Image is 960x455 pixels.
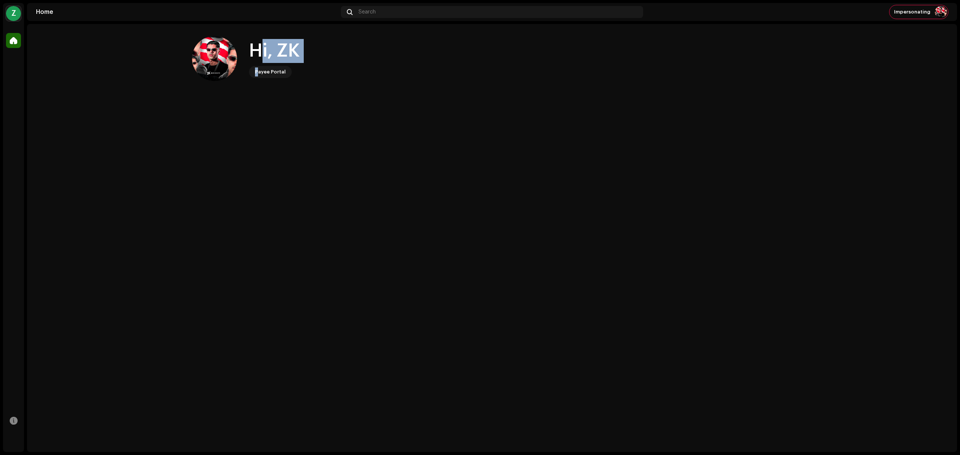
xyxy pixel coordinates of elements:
img: c8525b61-2797-4118-9f56-70f2ceaea317 [935,6,947,18]
div: Z [6,6,21,21]
span: Search [358,9,376,15]
div: Home [36,9,338,15]
div: Hi, ZK [249,39,300,63]
span: Impersonating [894,9,930,15]
div: Payee Portal [255,67,286,76]
img: c8525b61-2797-4118-9f56-70f2ceaea317 [192,36,237,81]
